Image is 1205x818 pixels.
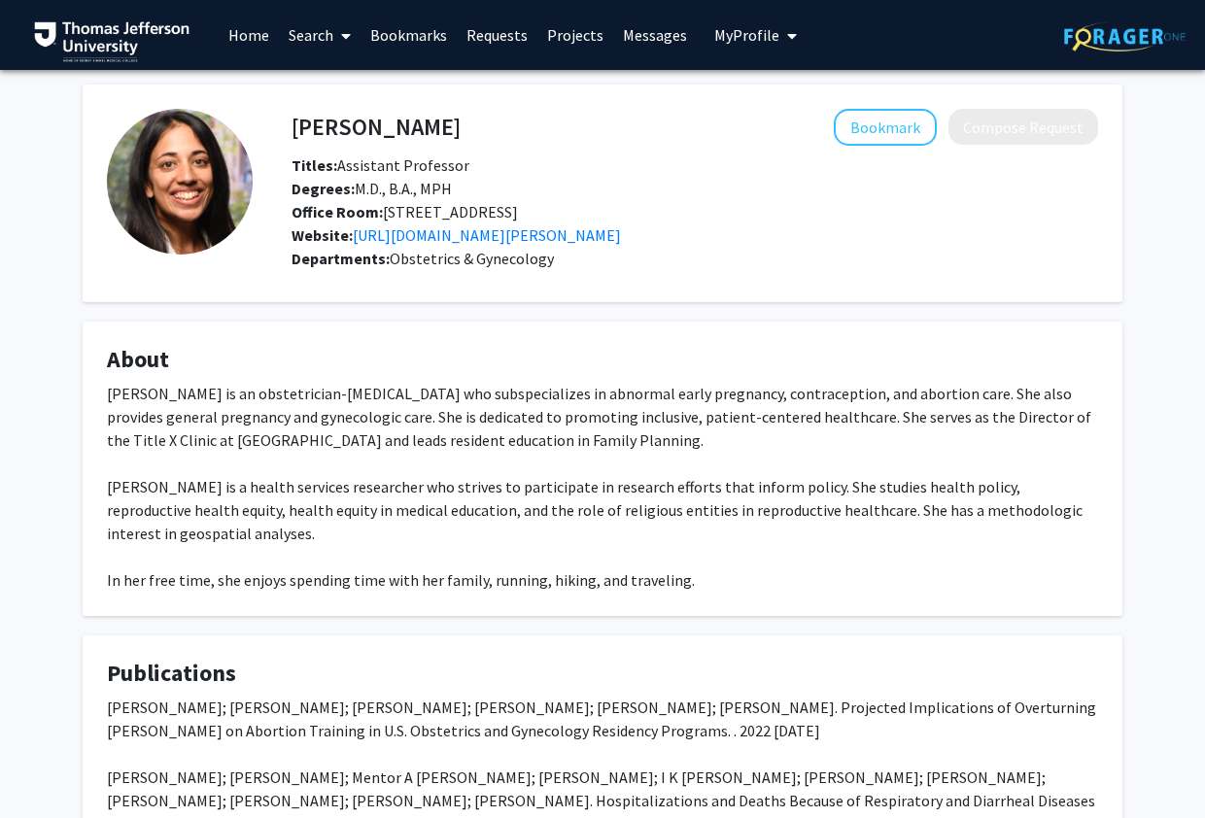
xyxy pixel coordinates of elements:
iframe: Chat [15,731,83,803]
a: Search [279,1,361,69]
span: My Profile [714,25,779,45]
h4: About [107,346,1098,374]
img: Thomas Jefferson University Logo [34,21,189,62]
a: Home [219,1,279,69]
a: Bookmarks [361,1,457,69]
b: Departments: [292,249,390,268]
b: Website: [292,225,353,245]
div: [PERSON_NAME] is an obstetrician-[MEDICAL_DATA] who subspecializes in abnormal early pregnancy, c... [107,382,1098,592]
a: Messages [613,1,697,69]
b: Degrees: [292,179,355,198]
h4: [PERSON_NAME] [292,109,461,145]
button: Add Kavita Vinekar to Bookmarks [834,109,937,146]
a: Opens in a new tab [353,225,621,245]
span: Assistant Professor [292,155,469,175]
img: ForagerOne Logo [1064,21,1186,51]
button: Compose Request to Kavita Vinekar [948,109,1098,145]
span: Obstetrics & Gynecology [390,249,554,268]
b: Office Room: [292,202,383,222]
a: Requests [457,1,537,69]
b: Titles: [292,155,337,175]
span: [STREET_ADDRESS] [292,202,518,222]
span: M.D., B.A., MPH [292,179,452,198]
img: Profile Picture [107,109,253,255]
h4: Publications [107,660,1098,688]
a: Projects [537,1,613,69]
